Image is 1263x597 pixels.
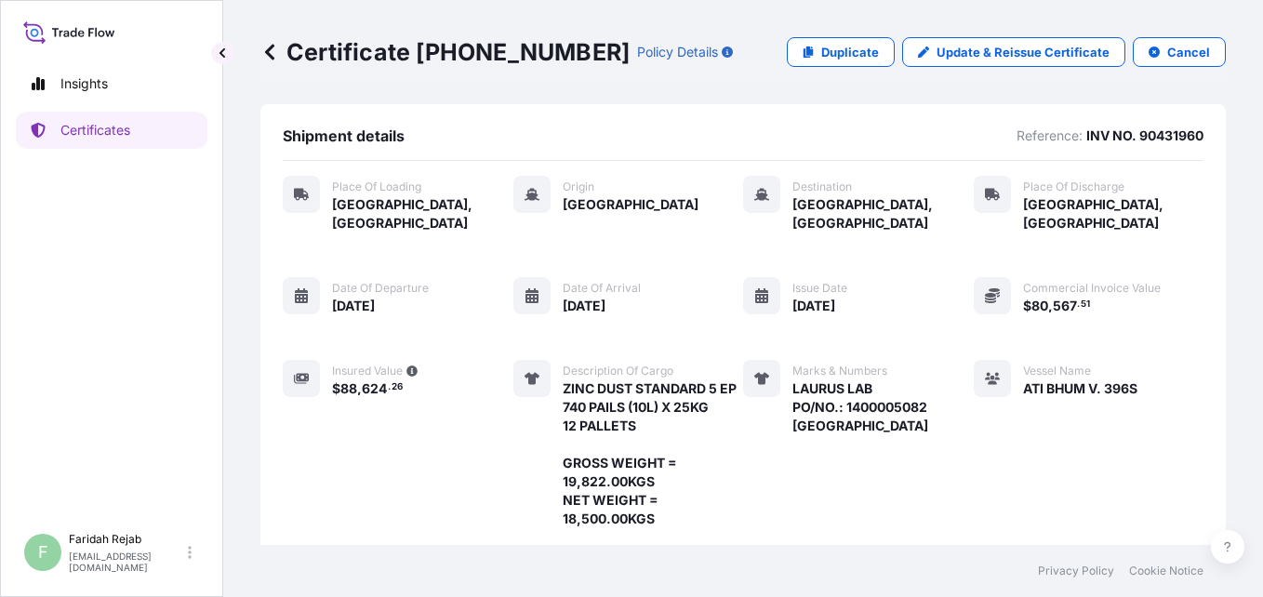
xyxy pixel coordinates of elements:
[787,37,895,67] a: Duplicate
[260,37,630,67] p: Certificate [PHONE_NUMBER]
[1086,126,1203,145] p: INV NO. 90431960
[38,543,48,562] span: F
[1038,564,1114,578] a: Privacy Policy
[332,195,513,232] span: [GEOGRAPHIC_DATA], [GEOGRAPHIC_DATA]
[1017,126,1083,145] p: Reference:
[392,384,403,391] span: 26
[902,37,1125,67] a: Update & Reissue Certificate
[60,74,108,93] p: Insights
[1077,301,1080,308] span: .
[69,551,184,573] p: [EMAIL_ADDRESS][DOMAIN_NAME]
[1023,179,1124,194] span: Place of discharge
[16,65,207,102] a: Insights
[1023,281,1161,296] span: Commercial Invoice Value
[1023,379,1137,398] span: ATI BHUM V. 396S
[1129,564,1203,578] a: Cookie Notice
[821,43,879,61] p: Duplicate
[283,126,405,145] span: Shipment details
[332,364,403,378] span: Insured Value
[792,364,887,378] span: Marks & Numbers
[60,121,130,139] p: Certificates
[1167,43,1210,61] p: Cancel
[1023,299,1031,312] span: $
[792,281,847,296] span: Issue Date
[792,195,974,232] span: [GEOGRAPHIC_DATA], [GEOGRAPHIC_DATA]
[1023,195,1204,232] span: [GEOGRAPHIC_DATA], [GEOGRAPHIC_DATA]
[388,384,391,391] span: .
[1133,37,1226,67] button: Cancel
[563,179,594,194] span: Origin
[563,379,744,528] span: ZINC DUST STANDARD 5 EP 740 PAILS (10L) X 25KG 12 PALLETS GROSS WEIGHT = 19,822.00KGS NET WEIGHT ...
[792,379,928,435] span: LAURUS LAB PO/NO.: 1400005082 [GEOGRAPHIC_DATA]
[563,364,673,378] span: Description of cargo
[637,43,718,61] p: Policy Details
[332,179,421,194] span: Place of Loading
[16,112,207,149] a: Certificates
[332,382,340,395] span: $
[340,382,357,395] span: 88
[1031,299,1048,312] span: 80
[1081,301,1090,308] span: 51
[563,195,698,214] span: [GEOGRAPHIC_DATA]
[1048,299,1053,312] span: ,
[357,382,362,395] span: ,
[1023,364,1091,378] span: Vessel Name
[1053,299,1077,312] span: 567
[563,281,641,296] span: Date of arrival
[362,382,387,395] span: 624
[792,297,835,315] span: [DATE]
[332,281,429,296] span: Date of departure
[563,297,605,315] span: [DATE]
[69,532,184,547] p: Faridah Rejab
[792,179,852,194] span: Destination
[937,43,1110,61] p: Update & Reissue Certificate
[332,297,375,315] span: [DATE]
